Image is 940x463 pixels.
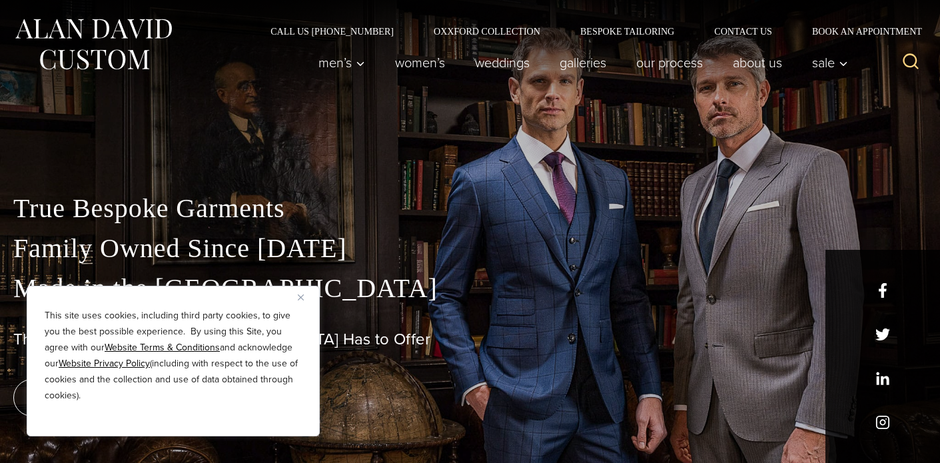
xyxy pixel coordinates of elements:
[105,340,220,354] a: Website Terms & Conditions
[298,294,304,300] img: Close
[718,49,797,76] a: About Us
[460,49,545,76] a: weddings
[13,330,927,349] h1: The Best Custom Suits [GEOGRAPHIC_DATA] Has to Offer
[298,289,314,305] button: Close
[13,15,173,74] img: Alan David Custom
[895,47,927,79] button: View Search Form
[13,189,927,308] p: True Bespoke Garments Family Owned Since [DATE] Made in the [GEOGRAPHIC_DATA]
[694,27,792,36] a: Contact Us
[250,27,414,36] a: Call Us [PHONE_NUMBER]
[59,356,150,370] a: Website Privacy Policy
[45,308,302,404] p: This site uses cookies, including third party cookies, to give you the best possible experience. ...
[792,27,927,36] a: Book an Appointment
[250,27,927,36] nav: Secondary Navigation
[622,49,718,76] a: Our Process
[13,379,200,416] a: book an appointment
[545,49,622,76] a: Galleries
[318,56,365,69] span: Men’s
[560,27,694,36] a: Bespoke Tailoring
[380,49,460,76] a: Women’s
[414,27,560,36] a: Oxxford Collection
[812,56,848,69] span: Sale
[304,49,855,76] nav: Primary Navigation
